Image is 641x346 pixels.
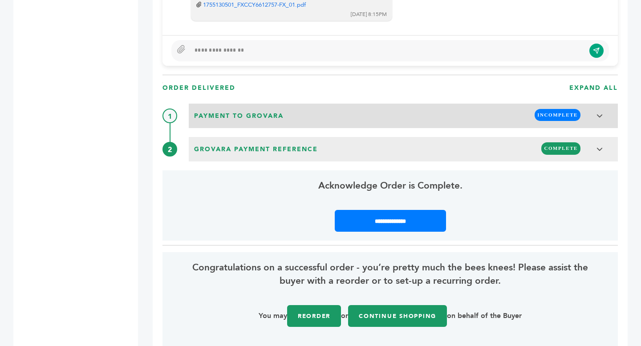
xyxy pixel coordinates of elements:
span: Congratulations on a successful order - you’re pretty much the bees knees! Please assist the buye... [181,261,600,287]
a: 1755130501_FXCCY6612757-FX_01.pdf [203,1,306,9]
p: You may or on behalf of the Buyer [181,305,600,327]
span: Acknowledge Order is Complete. [318,179,462,192]
span: COMPLETE [541,142,580,154]
div: [DATE] 8:15PM [351,11,387,18]
span: INCOMPLETE [535,109,580,121]
h3: EXPAND ALL [569,84,618,93]
span: Payment to Grovara [191,109,286,123]
span: Grovara Payment Reference [191,142,320,157]
a: Continue Shopping [348,305,447,327]
h3: ORDER DElIVERED [162,84,235,93]
a: Reorder [287,305,341,327]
